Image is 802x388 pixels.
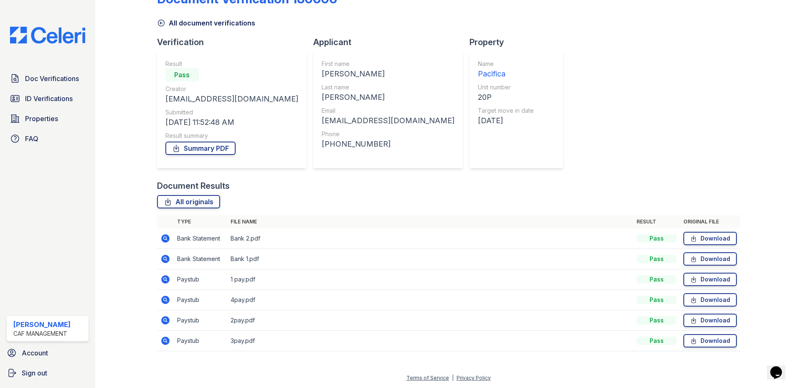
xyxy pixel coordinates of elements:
[452,375,454,381] div: |
[174,249,227,269] td: Bank Statement
[22,348,48,358] span: Account
[165,142,236,155] a: Summary PDF
[633,215,680,228] th: Result
[157,36,313,48] div: Verification
[227,331,633,351] td: 3pay.pdf
[322,83,454,91] div: Last name
[683,334,737,347] a: Download
[683,314,737,327] a: Download
[637,316,677,325] div: Pass
[767,355,794,380] iframe: chat widget
[174,215,227,228] th: Type
[7,110,89,127] a: Properties
[13,330,71,338] div: CAF Management
[313,36,470,48] div: Applicant
[227,215,633,228] th: File name
[157,180,230,192] div: Document Results
[7,90,89,107] a: ID Verifications
[478,91,534,103] div: 20P
[174,290,227,310] td: Paystub
[174,228,227,249] td: Bank Statement
[174,310,227,331] td: Paystub
[478,60,534,80] a: Name Pacifica
[3,365,92,381] a: Sign out
[174,269,227,290] td: Paystub
[637,255,677,263] div: Pass
[470,36,570,48] div: Property
[227,310,633,331] td: 2pay.pdf
[680,215,740,228] th: Original file
[683,232,737,245] a: Download
[157,18,255,28] a: All document verifications
[683,252,737,266] a: Download
[25,74,79,84] span: Doc Verifications
[322,115,454,127] div: [EMAIL_ADDRESS][DOMAIN_NAME]
[322,60,454,68] div: First name
[322,130,454,138] div: Phone
[165,132,298,140] div: Result summary
[322,68,454,80] div: [PERSON_NAME]
[3,345,92,361] a: Account
[227,249,633,269] td: Bank 1.pdf
[3,27,92,43] img: CE_Logo_Blue-a8612792a0a2168367f1c8372b55b34899dd931a85d93a1a3d3e32e68fde9ad4.png
[406,375,449,381] a: Terms of Service
[637,337,677,345] div: Pass
[478,60,534,68] div: Name
[683,273,737,286] a: Download
[478,68,534,80] div: Pacifica
[457,375,491,381] a: Privacy Policy
[7,70,89,87] a: Doc Verifications
[478,107,534,115] div: Target move in date
[165,68,199,81] div: Pass
[25,94,73,104] span: ID Verifications
[7,130,89,147] a: FAQ
[227,269,633,290] td: 1 pay.pdf
[322,107,454,115] div: Email
[22,368,47,378] span: Sign out
[165,117,298,128] div: [DATE] 11:52:48 AM
[227,228,633,249] td: Bank 2.pdf
[165,108,298,117] div: Submitted
[25,114,58,124] span: Properties
[165,93,298,105] div: [EMAIL_ADDRESS][DOMAIN_NAME]
[165,60,298,68] div: Result
[157,195,220,208] a: All originals
[637,234,677,243] div: Pass
[478,83,534,91] div: Unit number
[227,290,633,310] td: 4pay.pdf
[13,320,71,330] div: [PERSON_NAME]
[25,134,38,144] span: FAQ
[637,275,677,284] div: Pass
[322,138,454,150] div: [PHONE_NUMBER]
[637,296,677,304] div: Pass
[478,115,534,127] div: [DATE]
[174,331,227,351] td: Paystub
[683,293,737,307] a: Download
[322,91,454,103] div: [PERSON_NAME]
[165,85,298,93] div: Creator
